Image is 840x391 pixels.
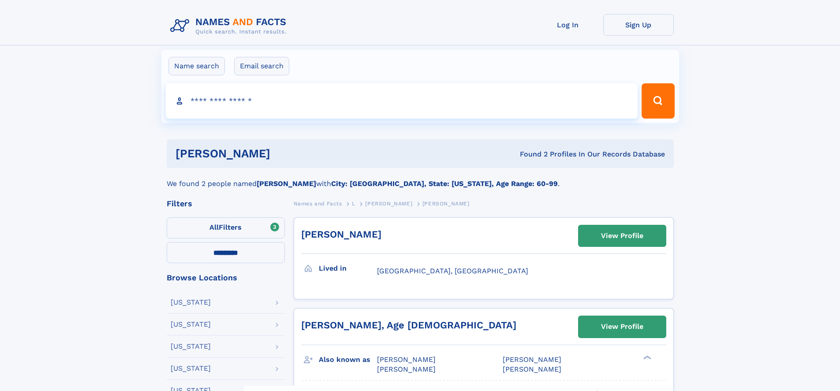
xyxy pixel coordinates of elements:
[377,355,436,364] span: [PERSON_NAME]
[533,14,603,36] a: Log In
[257,179,316,188] b: [PERSON_NAME]
[579,316,666,337] a: View Profile
[167,200,285,208] div: Filters
[601,317,643,337] div: View Profile
[294,198,342,209] a: Names and Facts
[601,226,643,246] div: View Profile
[319,352,377,367] h3: Also known as
[234,57,289,75] label: Email search
[167,168,674,189] div: We found 2 people named with .
[377,267,528,275] span: [GEOGRAPHIC_DATA], [GEOGRAPHIC_DATA]
[603,14,674,36] a: Sign Up
[365,198,412,209] a: [PERSON_NAME]
[503,365,561,373] span: [PERSON_NAME]
[395,149,665,159] div: Found 2 Profiles In Our Records Database
[422,201,470,207] span: [PERSON_NAME]
[171,365,211,372] div: [US_STATE]
[167,274,285,282] div: Browse Locations
[301,229,381,240] a: [PERSON_NAME]
[167,217,285,238] label: Filters
[352,201,355,207] span: L
[579,225,666,246] a: View Profile
[377,365,436,373] span: [PERSON_NAME]
[642,83,674,119] button: Search Button
[503,355,561,364] span: [PERSON_NAME]
[301,320,516,331] a: [PERSON_NAME], Age [DEMOGRAPHIC_DATA]
[171,299,211,306] div: [US_STATE]
[352,198,355,209] a: L
[319,261,377,276] h3: Lived in
[171,321,211,328] div: [US_STATE]
[168,57,225,75] label: Name search
[171,343,211,350] div: [US_STATE]
[365,201,412,207] span: [PERSON_NAME]
[641,354,652,360] div: ❯
[167,14,294,38] img: Logo Names and Facts
[175,148,395,159] h1: [PERSON_NAME]
[209,223,219,231] span: All
[331,179,558,188] b: City: [GEOGRAPHIC_DATA], State: [US_STATE], Age Range: 60-99
[166,83,638,119] input: search input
